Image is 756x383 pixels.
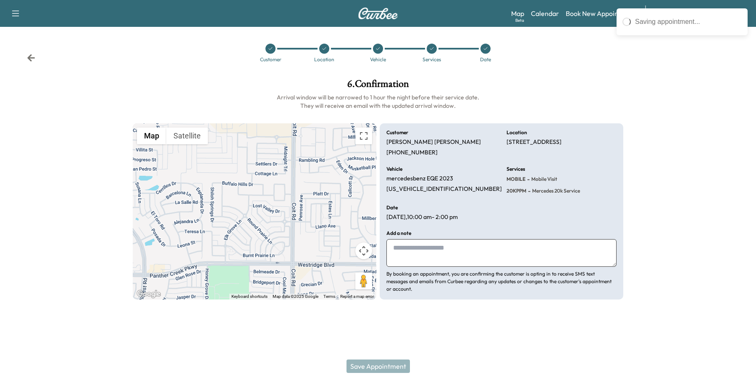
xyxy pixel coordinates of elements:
[273,294,318,299] span: Map data ©2025 Google
[526,187,530,195] span: -
[530,188,580,194] span: Mercedes 20k Service
[231,294,268,300] button: Keyboard shortcuts
[358,8,398,19] img: Curbee Logo
[386,231,411,236] h6: Add a note
[511,8,524,18] a: MapBeta
[260,57,281,62] div: Customer
[370,57,386,62] div: Vehicle
[137,128,166,144] button: Show street map
[386,130,408,135] h6: Customer
[635,17,742,27] div: Saving appointment...
[530,176,557,182] span: Mobile Visit
[386,185,502,193] p: [US_VEHICLE_IDENTIFICATION_NUMBER]
[386,214,458,221] p: [DATE] , 10:00 am - 2:00 pm
[355,242,372,259] button: Map camera controls
[507,167,525,172] h6: Services
[531,8,559,18] a: Calendar
[386,270,617,293] p: By booking an appointment, you are confirming the customer is opting in to receive SMS text messa...
[386,205,398,210] h6: Date
[314,57,334,62] div: Location
[323,294,335,299] a: Terms (opens in new tab)
[507,138,562,146] p: [STREET_ADDRESS]
[423,57,441,62] div: Services
[386,167,402,172] h6: Vehicle
[507,130,527,135] h6: Location
[386,138,481,146] p: [PERSON_NAME] [PERSON_NAME]
[340,294,374,299] a: Report a map error
[515,17,524,23] div: Beta
[355,273,372,289] button: Drag Pegman onto the map to open Street View
[133,79,623,93] h1: 6 . Confirmation
[386,149,438,156] p: [PHONE_NUMBER]
[507,176,525,182] span: MOBILE
[525,175,530,183] span: -
[133,93,623,110] h6: Arrival window will be narrowed to 1 hour the night before their service date. They will receive ...
[135,289,163,300] a: Open this area in Google Maps (opens a new window)
[166,128,208,144] button: Show satellite imagery
[386,175,453,182] p: mercedesbenz EQE 2023
[135,289,163,300] img: Google
[566,8,637,18] a: Book New Appointment
[355,128,372,144] button: Toggle fullscreen view
[27,54,35,62] div: Back
[480,57,491,62] div: Date
[507,188,526,194] span: 20KPPM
